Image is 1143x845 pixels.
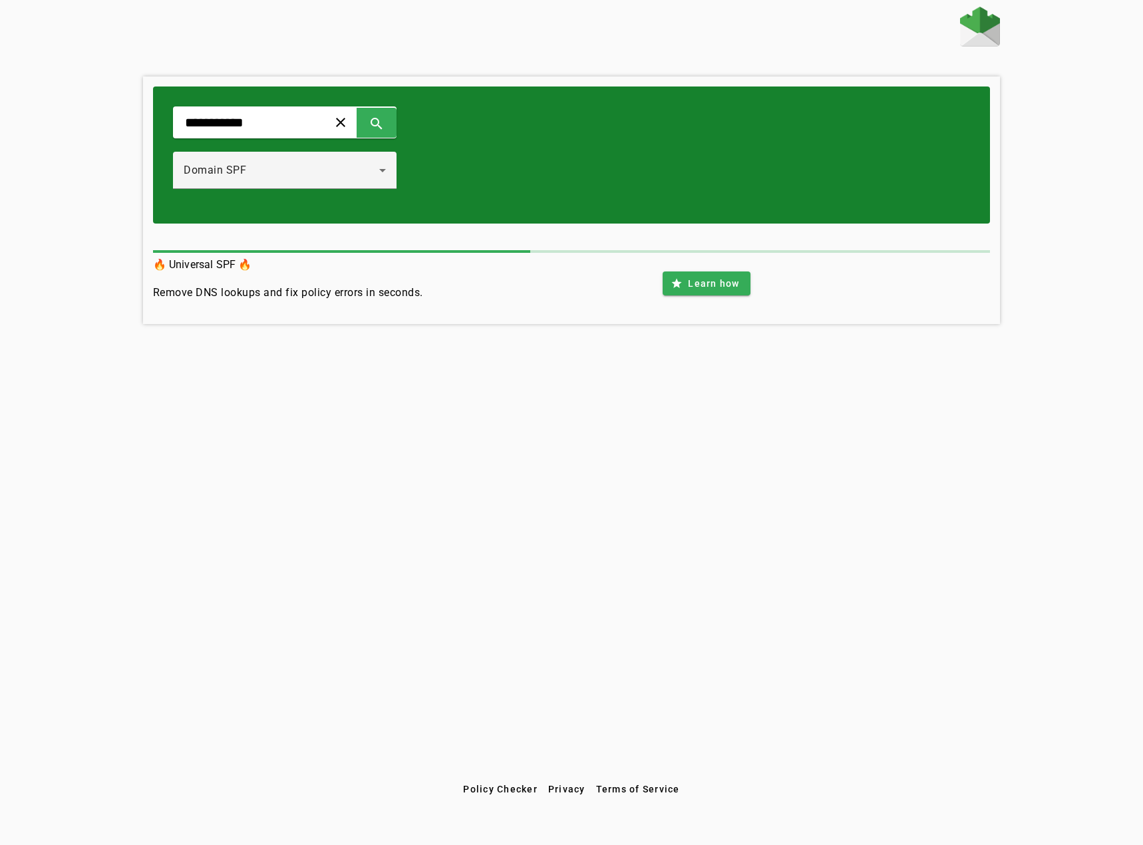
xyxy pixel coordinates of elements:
button: Policy Checker [458,777,543,801]
span: Policy Checker [463,784,538,794]
span: Domain SPF [184,164,246,176]
span: Terms of Service [596,784,680,794]
button: Terms of Service [591,777,685,801]
span: Learn how [688,277,739,290]
span: Privacy [548,784,585,794]
button: Privacy [543,777,591,801]
a: Home [960,7,1000,50]
h4: Remove DNS lookups and fix policy errors in seconds. [153,285,423,301]
button: Learn how [663,271,750,295]
img: Fraudmarc Logo [960,7,1000,47]
h3: 🔥 Universal SPF 🔥 [153,255,423,274]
